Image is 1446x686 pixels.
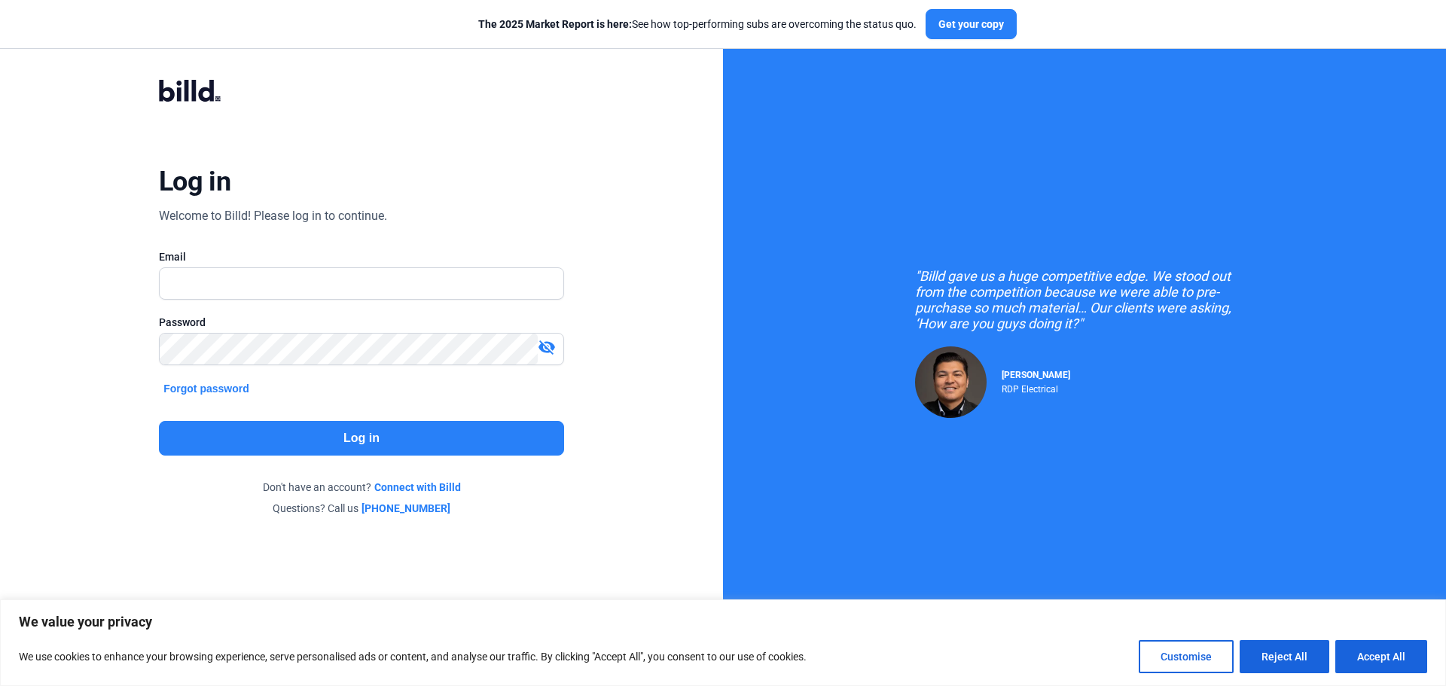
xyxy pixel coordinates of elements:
button: Get your copy [926,9,1017,39]
span: The 2025 Market Report is here: [478,18,632,30]
a: Connect with Billd [374,480,461,495]
div: Questions? Call us [159,501,564,516]
div: Welcome to Billd! Please log in to continue. [159,207,387,225]
a: [PHONE_NUMBER] [361,501,450,516]
div: "Billd gave us a huge competitive edge. We stood out from the competition because we were able to... [915,268,1254,331]
mat-icon: visibility_off [538,338,556,356]
button: Reject All [1240,640,1329,673]
button: Forgot password [159,380,254,397]
div: Email [159,249,564,264]
img: Raul Pacheco [915,346,987,418]
span: [PERSON_NAME] [1002,370,1070,380]
button: Customise [1139,640,1234,673]
div: Don't have an account? [159,480,564,495]
div: Log in [159,165,230,198]
p: We use cookies to enhance your browsing experience, serve personalised ads or content, and analys... [19,648,807,666]
div: RDP Electrical [1002,380,1070,395]
div: Password [159,315,564,330]
div: See how top-performing subs are overcoming the status quo. [478,17,917,32]
button: Log in [159,421,564,456]
p: We value your privacy [19,613,1427,631]
button: Accept All [1335,640,1427,673]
